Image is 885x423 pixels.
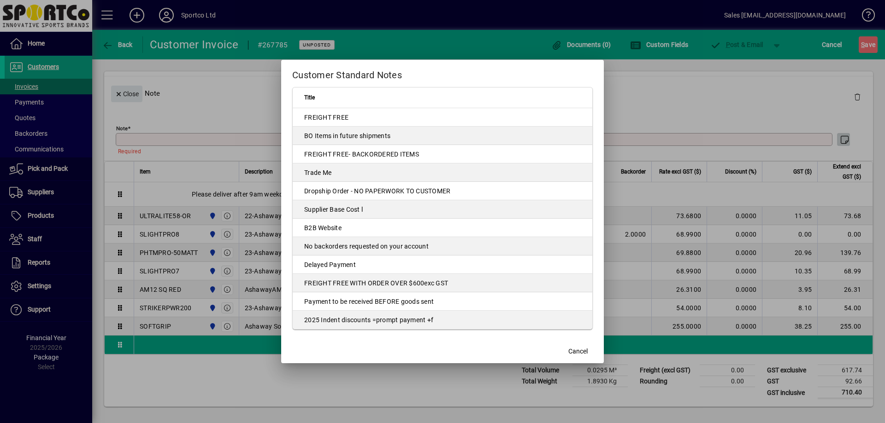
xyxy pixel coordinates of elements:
td: FREIGHT FREE [293,108,592,127]
td: FREIGHT FREE- BACKORDERED ITEMS [293,145,592,163]
td: Supplier Base Cost l [293,200,592,219]
td: Trade Me [293,163,592,182]
td: Delayed Payment [293,255,592,274]
td: BO Items in future shipments [293,127,592,145]
h2: Customer Standard Notes [281,60,604,87]
td: FREIGHT FREE WITH ORDER OVER $600exc GST [293,274,592,292]
span: Cancel [568,347,588,356]
td: Dropship Order - NO PAPERWORK TO CUSTOMER [293,182,592,200]
span: Title [304,93,315,103]
td: No backorders requested on your account [293,237,592,255]
td: B2B Website [293,219,592,237]
td: 2025 Indent discounts =prompt payment +f [293,311,592,329]
button: Cancel [563,343,593,359]
td: Payment to be received BEFORE goods sent [293,292,592,311]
